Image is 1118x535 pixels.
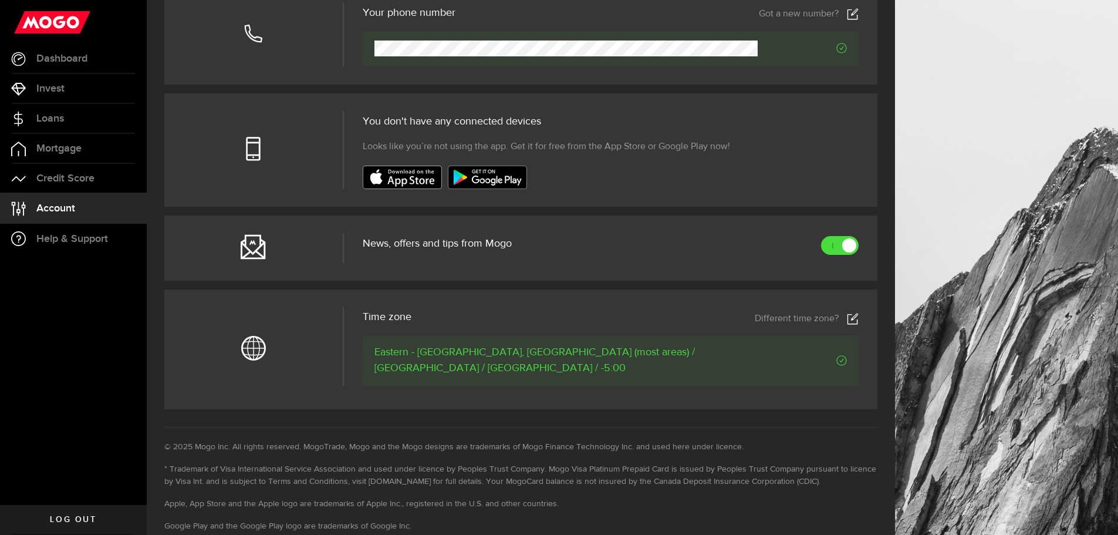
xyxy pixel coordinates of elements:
[164,441,877,453] li: © 2025 Mogo Inc. All rights reserved. MogoTrade, Mogo and the Mogo designs are trademarks of Mogo...
[363,140,730,154] span: Looks like you’re not using the app. Get it for free from the App Store or Google Play now!
[374,345,752,376] span: Eastern - [GEOGRAPHIC_DATA], [GEOGRAPHIC_DATA] (most areas) / [GEOGRAPHIC_DATA] / [GEOGRAPHIC_DAT...
[36,143,82,154] span: Mortgage
[164,498,877,510] li: Apple, App Store and the Apple logo are trademarks of Apple Inc., registered in the U.S. and othe...
[36,53,87,64] span: Dashboard
[363,116,541,127] span: You don't have any connected devices
[50,516,96,524] span: Log out
[363,166,442,189] img: badge-app-store.svg
[363,238,512,249] span: News, offers and tips from Mogo
[448,166,527,189] img: badge-google-play.svg
[36,203,75,214] span: Account
[36,83,65,94] span: Invest
[36,173,94,184] span: Credit Score
[758,43,847,53] span: Verified
[363,8,455,18] h3: Your phone number
[36,234,108,244] span: Help & Support
[755,313,859,325] a: Different time zone?
[752,355,847,366] span: Verified
[363,312,411,322] span: Time zone
[164,520,877,533] li: Google Play and the Google Play logo are trademarks of Google Inc.
[164,463,877,488] li: * Trademark of Visa International Service Association and used under licence by Peoples Trust Com...
[36,113,64,124] span: Loans
[759,8,859,20] a: Got a new number?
